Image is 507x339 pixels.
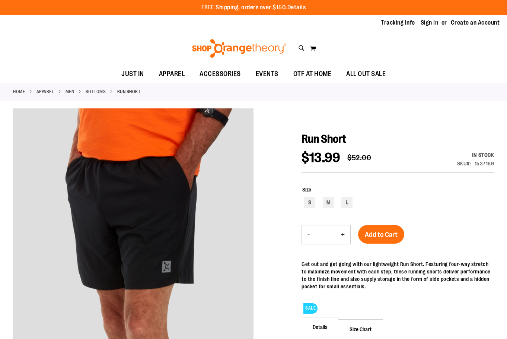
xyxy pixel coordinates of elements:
[347,153,371,162] span: $52.00
[365,231,398,239] span: Add to Cart
[381,19,415,27] a: Tracking Info
[341,197,353,208] div: L
[323,197,334,208] div: M
[287,4,306,11] a: Details
[191,39,287,58] img: Shop Orangetheory
[475,160,494,167] div: 1537169
[117,88,141,95] strong: Run Short
[302,187,311,193] span: Size
[303,303,318,313] span: SALE
[451,19,500,27] a: Create an Account
[13,88,25,95] a: Home
[346,66,386,82] span: ALL OUT SALE
[302,317,339,336] span: Details
[304,197,315,208] div: S
[293,66,332,82] span: OTF AT HOME
[457,151,494,159] div: Availability
[302,150,340,165] span: $13.99
[256,66,278,82] span: EVENTS
[358,225,404,244] button: Add to Cart
[201,3,306,12] p: FREE Shipping, orders over $150.
[302,133,346,145] span: Run Short
[302,260,494,290] div: Get out and get going with our lightweight Run Short. Featuring four-way stretch to maximize move...
[36,88,54,95] a: APPAREL
[421,19,439,27] a: Sign In
[302,225,315,244] button: Decrease product quantity
[86,88,106,95] a: Bottoms
[457,161,472,167] strong: SKU
[159,66,185,82] span: APPAREL
[121,66,144,82] span: JUST IN
[338,319,383,339] span: Size Chart
[66,88,74,95] a: MEN
[335,225,350,244] button: Increase product quantity
[315,226,335,244] input: Product quantity
[457,151,494,159] div: In stock
[200,66,241,82] span: ACCESSORIES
